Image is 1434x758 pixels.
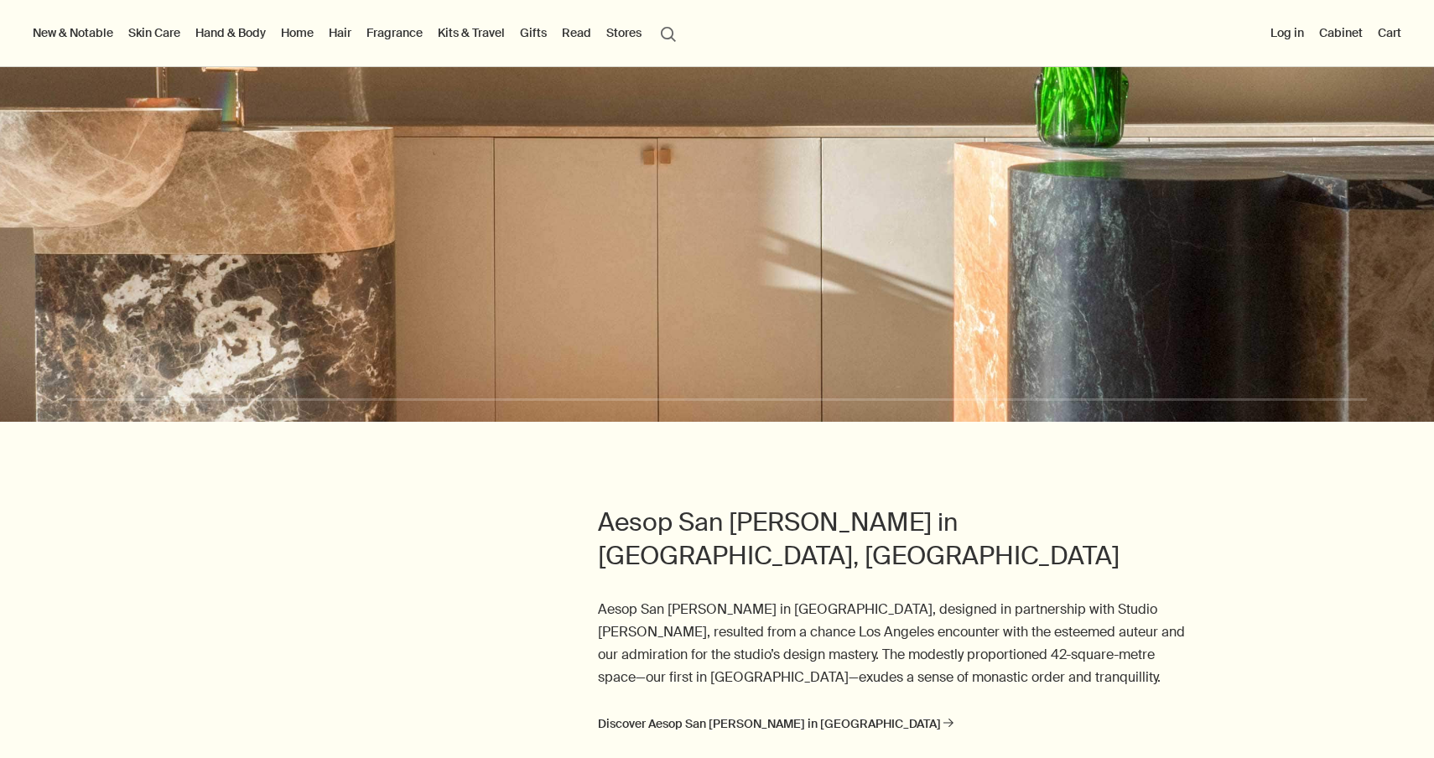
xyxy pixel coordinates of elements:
[29,22,117,44] button: New & Notable
[278,22,317,44] a: Home
[1316,22,1366,44] a: Cabinet
[1267,22,1307,44] button: Log in
[363,22,426,44] a: Fragrance
[434,22,508,44] a: Kits & Travel
[598,714,953,735] a: Discover Aesop San [PERSON_NAME] in [GEOGRAPHIC_DATA]
[1374,22,1405,44] button: Cart
[125,22,184,44] a: Skin Care
[517,22,550,44] a: Gifts
[603,22,645,44] button: Stores
[559,22,595,44] a: Read
[598,598,1196,689] p: Aesop San [PERSON_NAME] in [GEOGRAPHIC_DATA], designed in partnership with Studio [PERSON_NAME], ...
[598,506,1196,573] h2: Aesop San [PERSON_NAME] in [GEOGRAPHIC_DATA], [GEOGRAPHIC_DATA]
[653,17,683,49] button: Open search
[192,22,269,44] a: Hand & Body
[325,22,355,44] a: Hair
